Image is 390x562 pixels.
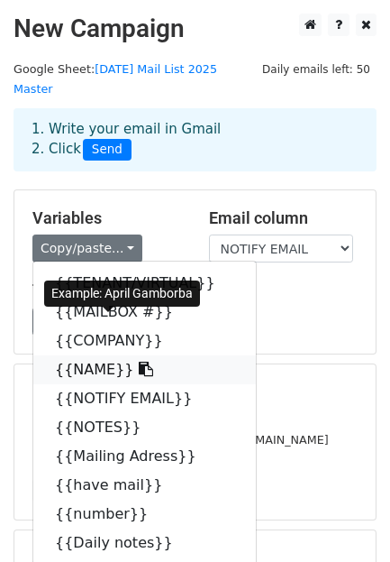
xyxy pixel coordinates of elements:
a: Daily emails left: 50 [256,62,376,76]
a: {{COMPANY}} [33,327,256,355]
span: Send [83,139,132,161]
a: {{number}} [33,500,256,529]
a: {{have mail}} [33,471,256,500]
span: Daily emails left: 50 [256,60,376,79]
iframe: Chat Widget [300,475,390,562]
a: {{NOTIFY EMAIL}} [33,384,256,413]
a: {{Mailing Adress}} [33,442,256,471]
a: Copy/paste... [32,235,142,263]
a: [DATE] Mail List 2025 Master [14,62,217,97]
a: {{TENANT/VIRTUAL}} [33,269,256,298]
a: {{MAILBOX #}} [33,298,256,327]
div: 1. Write your email in Gmail 2. Click [18,119,372,161]
a: {{NOTES}} [33,413,256,442]
small: Google Sheet: [14,62,217,97]
h5: Variables [32,208,182,228]
small: [PERSON_NAME][EMAIL_ADDRESS][DOMAIN_NAME] [32,433,329,447]
h5: Email column [209,208,358,228]
h2: New Campaign [14,14,376,44]
div: Example: April Gamborba [44,281,200,307]
a: {{NAME}} [33,355,256,384]
a: {{Daily notes}} [33,529,256,557]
